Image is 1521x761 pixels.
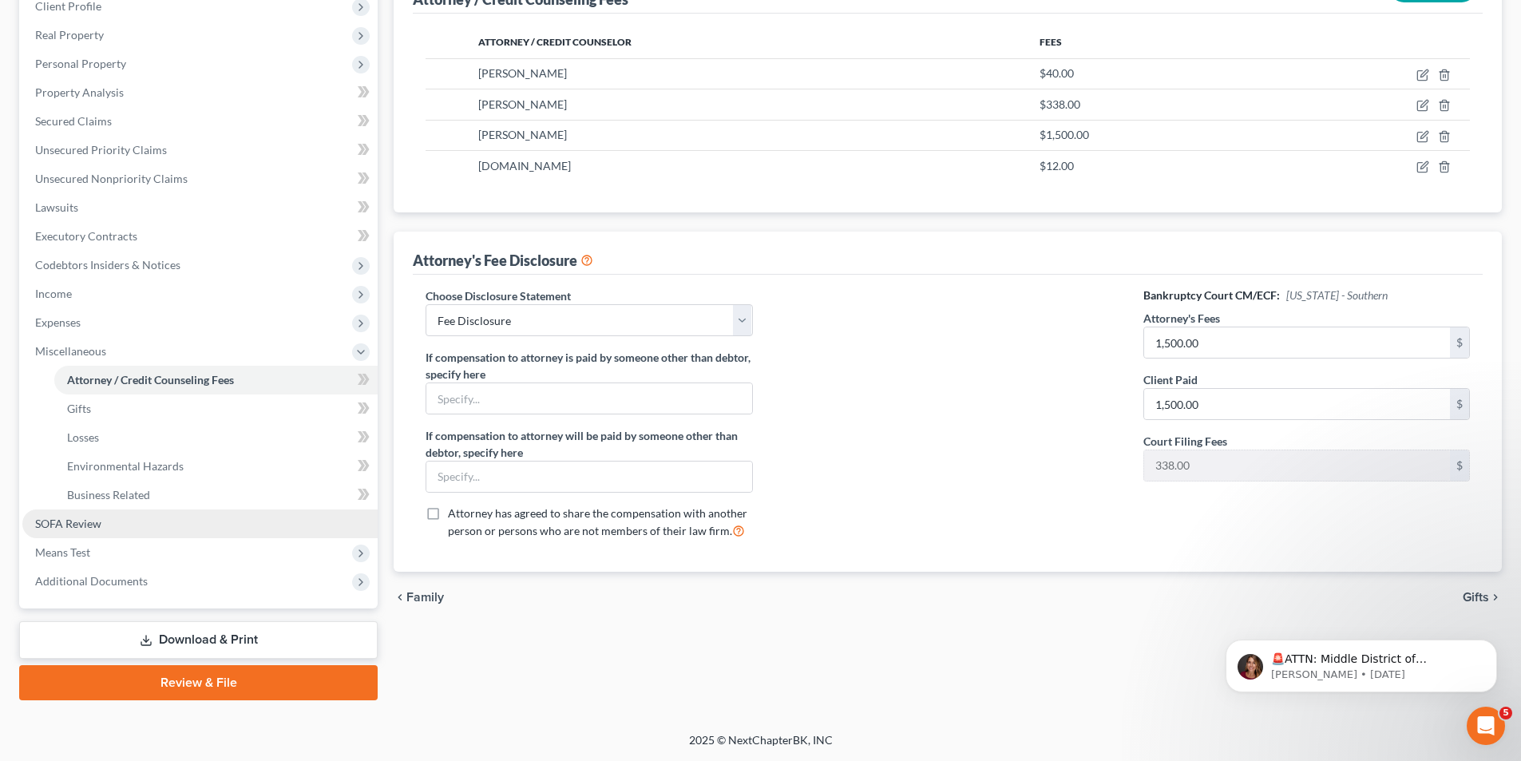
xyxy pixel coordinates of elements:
span: [PERSON_NAME] [478,66,567,80]
span: Income [35,287,72,300]
input: 0.00 [1144,389,1450,419]
span: [US_STATE] - Southern [1286,288,1388,302]
span: Gifts [1463,591,1489,604]
span: Lawsuits [35,200,78,214]
a: Review & File [19,665,378,700]
iframe: Intercom notifications message [1202,606,1521,718]
input: 0.00 [1144,450,1450,481]
button: chevron_left Family [394,591,444,604]
a: Environmental Hazards [54,452,378,481]
span: SOFA Review [35,517,101,530]
label: Client Paid [1143,371,1198,388]
div: 2025 © NextChapterBK, INC [306,732,1216,761]
a: SOFA Review [22,509,378,538]
span: Personal Property [35,57,126,70]
i: chevron_right [1489,591,1502,604]
label: Court Filing Fees [1143,433,1227,450]
span: Fees [1040,36,1062,48]
a: Property Analysis [22,78,378,107]
span: Attorney / Credit Counseling Fees [67,373,234,386]
span: $1,500.00 [1040,128,1089,141]
div: $ [1450,450,1469,481]
span: Property Analysis [35,85,124,99]
input: Specify... [426,383,751,414]
div: $ [1450,327,1469,358]
span: Expenses [35,315,81,329]
a: Download & Print [19,621,378,659]
span: Attorney has agreed to share the compensation with another person or persons who are not members ... [448,506,747,537]
a: Attorney / Credit Counseling Fees [54,366,378,394]
span: Additional Documents [35,574,148,588]
label: If compensation to attorney will be paid by someone other than debtor, specify here [426,427,752,461]
button: Gifts chevron_right [1463,591,1502,604]
span: [PERSON_NAME] [478,97,567,111]
div: Attorney's Fee Disclosure [413,251,593,270]
span: Attorney / Credit Counselor [478,36,632,48]
span: Business Related [67,488,150,501]
input: Specify... [426,462,751,492]
iframe: Intercom live chat [1467,707,1505,745]
span: 5 [1499,707,1512,719]
a: Secured Claims [22,107,378,136]
span: [PERSON_NAME] [478,128,567,141]
a: Unsecured Priority Claims [22,136,378,164]
div: $ [1450,389,1469,419]
a: Executory Contracts [22,222,378,251]
h6: Bankruptcy Court CM/ECF: [1143,287,1470,303]
span: Family [406,591,444,604]
span: Executory Contracts [35,229,137,243]
label: Attorney's Fees [1143,310,1220,327]
a: Lawsuits [22,193,378,222]
span: Unsecured Priority Claims [35,143,167,157]
span: Codebtors Insiders & Notices [35,258,180,272]
span: Losses [67,430,99,444]
i: chevron_left [394,591,406,604]
span: Gifts [67,402,91,415]
label: Choose Disclosure Statement [426,287,571,304]
span: Unsecured Nonpriority Claims [35,172,188,185]
span: Means Test [35,545,90,559]
span: Miscellaneous [35,344,106,358]
input: 0.00 [1144,327,1450,358]
span: $338.00 [1040,97,1080,111]
a: Losses [54,423,378,452]
span: $40.00 [1040,66,1074,80]
a: Unsecured Nonpriority Claims [22,164,378,193]
span: Environmental Hazards [67,459,184,473]
span: $12.00 [1040,159,1074,172]
span: Real Property [35,28,104,42]
a: Gifts [54,394,378,423]
a: Business Related [54,481,378,509]
label: If compensation to attorney is paid by someone other than debtor, specify here [426,349,752,382]
span: [DOMAIN_NAME] [478,159,571,172]
span: Secured Claims [35,114,112,128]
